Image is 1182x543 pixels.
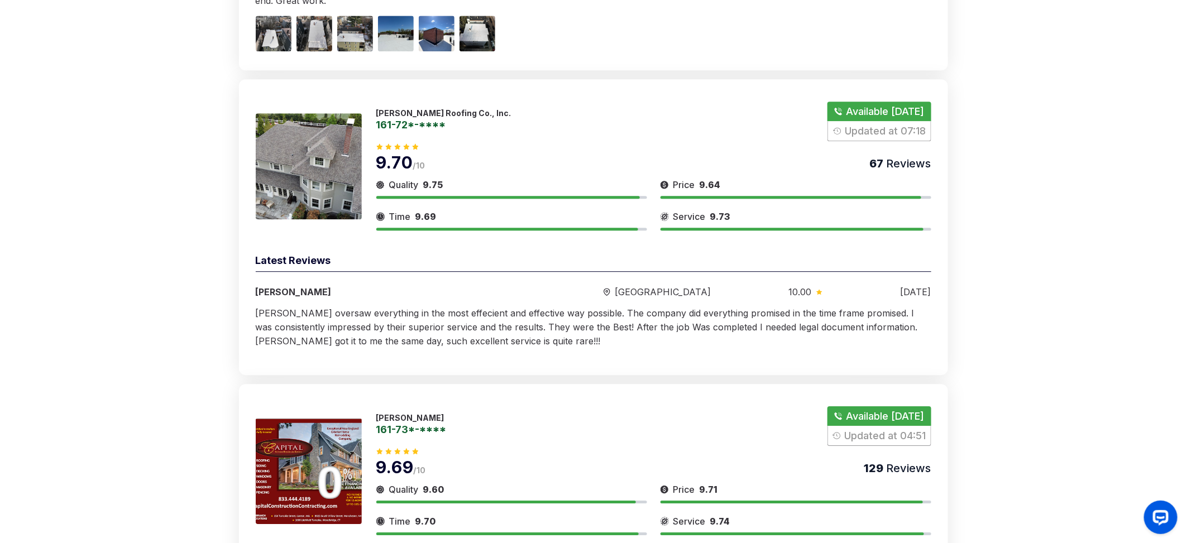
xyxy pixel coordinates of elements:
[423,484,444,495] span: 9.60
[661,515,669,528] img: slider icon
[415,211,437,222] span: 9.69
[419,16,454,51] img: Image 5
[256,253,931,272] div: Latest Reviews
[864,462,884,475] span: 129
[460,16,495,51] img: Image 6
[376,178,385,191] img: slider icon
[414,465,426,475] span: /10
[376,457,414,477] span: 9.69
[256,113,362,219] img: 175933003685914.jpeg
[337,16,373,51] img: Image 3
[661,483,669,496] img: slider icon
[376,210,385,223] img: slider icon
[615,285,711,299] span: [GEOGRAPHIC_DATA]
[700,484,718,495] span: 9.71
[256,285,526,299] div: [PERSON_NAME]
[1135,496,1182,543] iframe: OpenWidget widget
[376,108,511,118] p: [PERSON_NAME] Roofing Co., Inc.
[378,16,414,51] img: Image 4
[256,307,918,347] span: [PERSON_NAME] oversaw everything in the most effecient and effective way possible. The company di...
[389,210,411,223] span: Time
[710,516,730,527] span: 9.74
[376,413,447,422] p: [PERSON_NAME]
[673,483,695,496] span: Price
[389,178,419,191] span: Quality
[870,157,884,170] span: 67
[661,178,669,191] img: slider icon
[376,152,413,172] span: 9.70
[789,285,812,299] span: 10.00
[661,210,669,223] img: slider icon
[673,210,706,223] span: Service
[423,179,443,190] span: 9.75
[710,211,730,222] span: 9.73
[884,157,931,170] span: Reviews
[376,515,385,528] img: slider icon
[884,462,931,475] span: Reviews
[296,16,332,51] img: Image 2
[415,516,436,527] span: 9.70
[256,418,362,524] img: 175933011067410.jpeg
[673,178,695,191] span: Price
[389,515,411,528] span: Time
[673,515,706,528] span: Service
[413,161,425,170] span: /10
[256,16,291,51] img: Image 1
[389,483,419,496] span: Quality
[604,288,610,296] img: slider icon
[376,483,385,496] img: slider icon
[900,285,931,299] div: [DATE]
[816,289,822,295] img: slider icon
[700,179,721,190] span: 9.64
